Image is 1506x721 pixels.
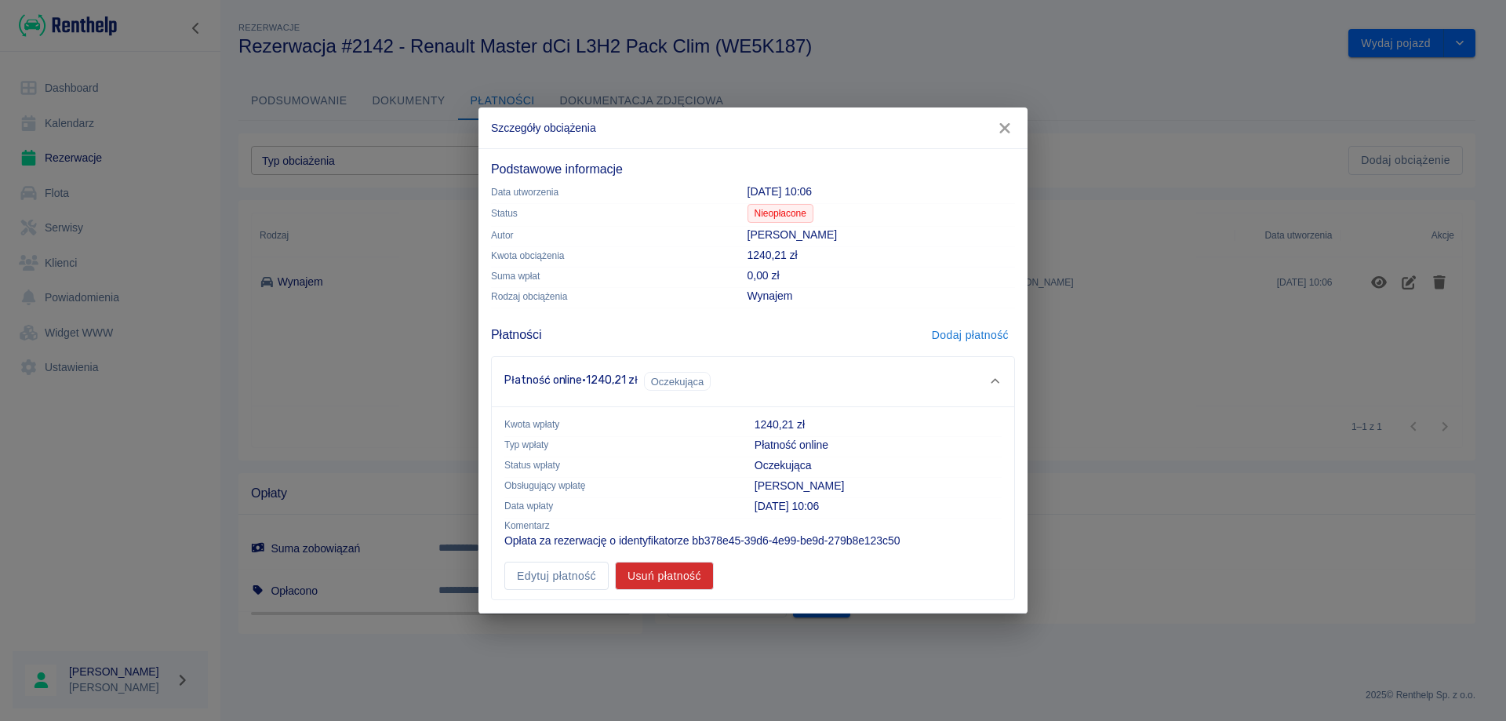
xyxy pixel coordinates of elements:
[748,268,1015,284] p: 0,00 zł
[645,373,710,390] span: Oczekująca
[491,206,722,220] p: Status
[748,227,1015,243] p: [PERSON_NAME]
[755,478,1002,494] p: [PERSON_NAME]
[504,372,988,391] div: Płatność online · 1240,21 zł
[478,107,1028,148] h2: Szczegóły obciążenia
[504,479,729,493] p: Obsługujący wpłatę
[748,288,1015,304] p: Wynajem
[755,457,1002,474] p: Oczekująca
[615,562,714,591] button: Usuń płatność
[492,357,1014,407] div: Płatność online·1240,21 złOczekująca
[504,417,729,432] p: Kwota wpłaty
[926,321,1015,350] button: Dodaj płatność
[491,185,722,199] p: Data utworzenia
[504,533,1002,549] p: Opłata za rezerwację o identyfikatorze bb378e45-39d6-4e99-be9d-279b8e123c50
[491,249,722,263] p: Kwota obciążenia
[748,206,813,220] span: Nieopłacone
[504,499,729,513] p: Data wpłaty
[491,162,1015,177] h5: Podstawowe informacje
[755,437,1002,453] p: Płatność online
[504,562,609,591] button: Edytuj płatność
[748,247,1015,264] p: 1240,21 zł
[748,184,1015,200] p: [DATE] 10:06
[491,269,722,283] p: Suma wpłat
[491,327,541,343] h5: Płatności
[504,438,729,452] p: Typ wpłaty
[755,417,1002,433] p: 1240,21 zł
[491,289,722,304] p: Rodzaj obciążenia
[491,228,722,242] p: Autor
[504,458,729,472] p: Status wpłaty
[504,519,1002,533] p: Komentarz
[755,498,1002,515] p: [DATE] 10:06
